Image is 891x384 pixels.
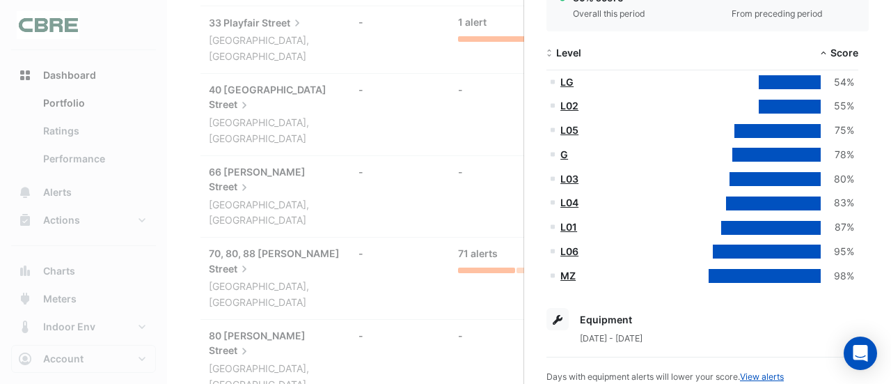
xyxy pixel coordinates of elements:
[830,47,858,59] span: Score
[740,371,784,382] a: View alerts
[560,245,578,257] a: L06
[821,147,854,163] div: 78%
[821,123,854,139] div: 75%
[821,220,854,236] div: 87%
[821,171,854,187] div: 80%
[560,173,578,185] a: L03
[732,8,823,20] div: From preceding period
[560,221,577,233] a: L01
[560,76,574,88] a: LG
[560,100,578,112] a: L02
[573,8,645,20] div: Overall this period
[821,75,854,91] div: 54%
[821,268,854,284] div: 98%
[560,197,578,208] a: L04
[556,47,581,59] span: Level
[560,270,576,282] a: MZ
[821,244,854,260] div: 95%
[546,371,784,382] span: Days with equipment alerts will lower your score.
[821,195,854,211] div: 83%
[560,148,568,160] a: G
[580,333,642,344] span: [DATE] - [DATE]
[580,314,632,325] span: Equipment
[821,98,854,114] div: 55%
[560,124,578,136] a: L05
[844,337,877,370] div: Open Intercom Messenger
